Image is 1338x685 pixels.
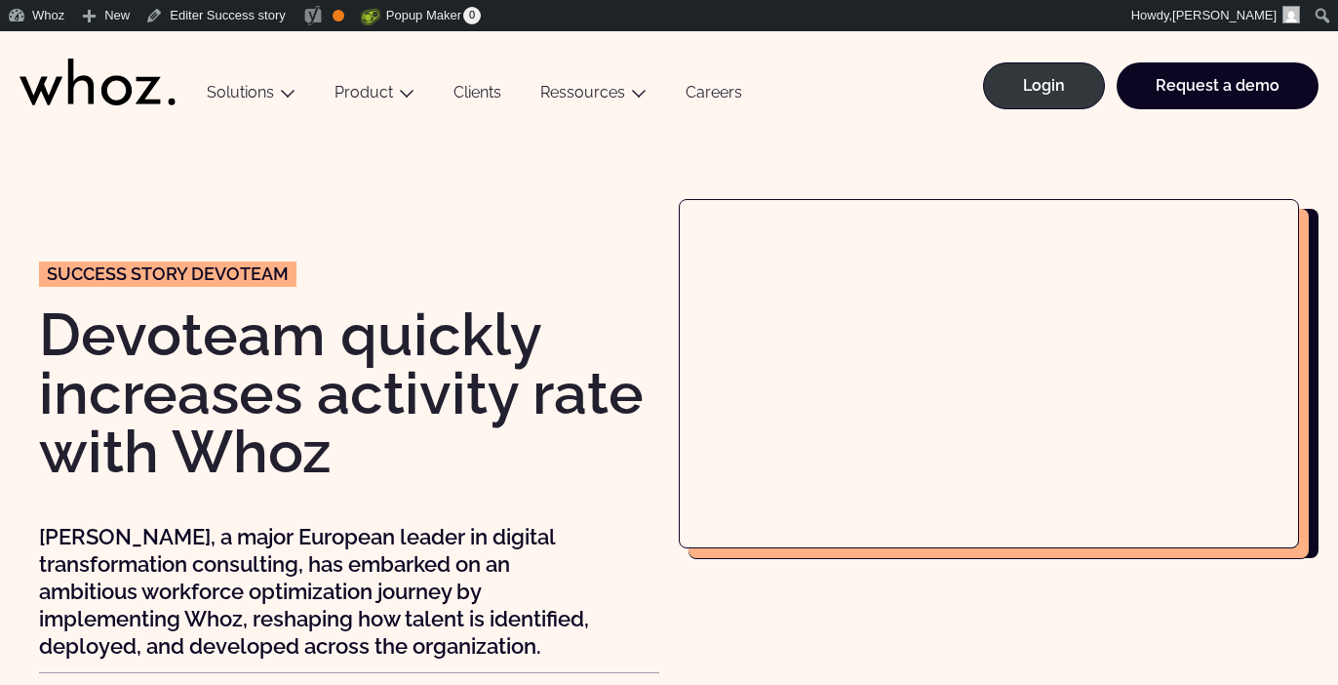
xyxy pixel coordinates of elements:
button: Solutions [187,83,315,109]
div: OK [333,10,344,21]
span: [PERSON_NAME] [1172,8,1277,22]
a: Clients [434,83,521,109]
a: Ressources [540,83,625,101]
iframe: Devoteam’s leap from spreadsheets to record activity rates (full version) [680,200,1298,547]
div: Main [187,31,1318,129]
button: Product [315,83,434,109]
a: Product [334,83,393,101]
h1: Devoteam quickly increases activity rate with Whoz [39,305,659,481]
a: Request a demo [1117,62,1318,109]
span: 0 [463,7,481,24]
button: Ressources [521,83,666,109]
a: Careers [666,83,762,109]
p: [PERSON_NAME], a major European leader in digital transformation consulting, has embarked on an a... [39,523,597,660]
a: Login [983,62,1105,109]
span: Success story Devoteam [47,265,289,283]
